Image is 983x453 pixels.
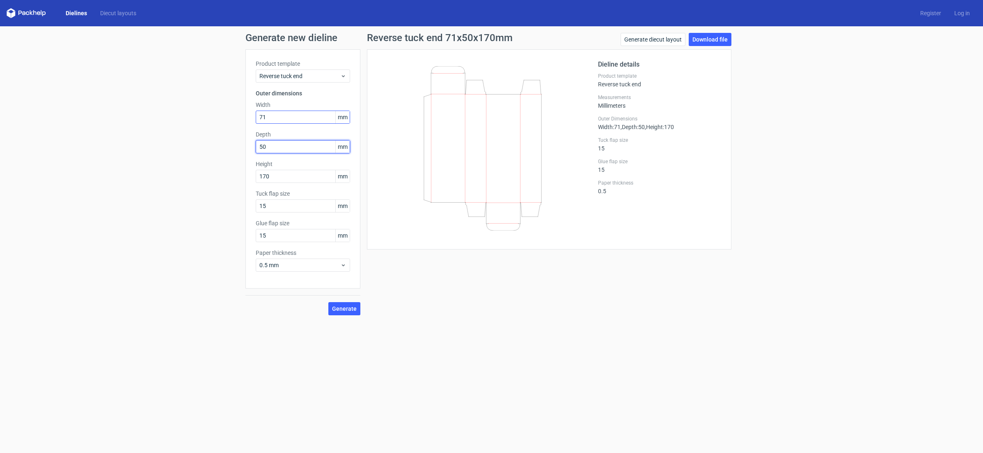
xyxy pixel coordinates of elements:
[598,158,721,173] div: 15
[598,137,721,143] label: Tuck flap size
[598,180,721,186] label: Paper thickness
[598,158,721,165] label: Glue flap size
[367,33,513,43] h1: Reverse tuck end 71x50x170mm
[256,130,350,139] label: Depth
[598,94,721,109] div: Millimeters
[598,60,721,69] h2: Dieline details
[259,261,340,269] span: 0.5 mm
[256,190,350,198] label: Tuck flap size
[948,9,976,17] a: Log in
[335,111,350,123] span: mm
[598,73,721,88] div: Reverse tuck end
[256,160,350,168] label: Height
[621,33,685,46] a: Generate diecut layout
[256,101,350,109] label: Width
[598,124,621,130] span: Width : 71
[621,124,645,130] span: , Depth : 50
[245,33,738,43] h1: Generate new dieline
[59,9,94,17] a: Dielines
[259,72,340,80] span: Reverse tuck end
[256,60,350,68] label: Product template
[328,302,360,315] button: Generate
[256,249,350,257] label: Paper thickness
[335,200,350,212] span: mm
[598,180,721,194] div: 0.5
[335,141,350,153] span: mm
[598,73,721,79] label: Product template
[914,9,948,17] a: Register
[645,124,674,130] span: , Height : 170
[598,137,721,152] div: 15
[335,170,350,183] span: mm
[598,116,721,122] label: Outer Dimensions
[94,9,143,17] a: Diecut layouts
[332,306,357,312] span: Generate
[256,89,350,97] h3: Outer dimensions
[256,219,350,227] label: Glue flap size
[335,229,350,242] span: mm
[598,94,721,101] label: Measurements
[689,33,731,46] a: Download file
